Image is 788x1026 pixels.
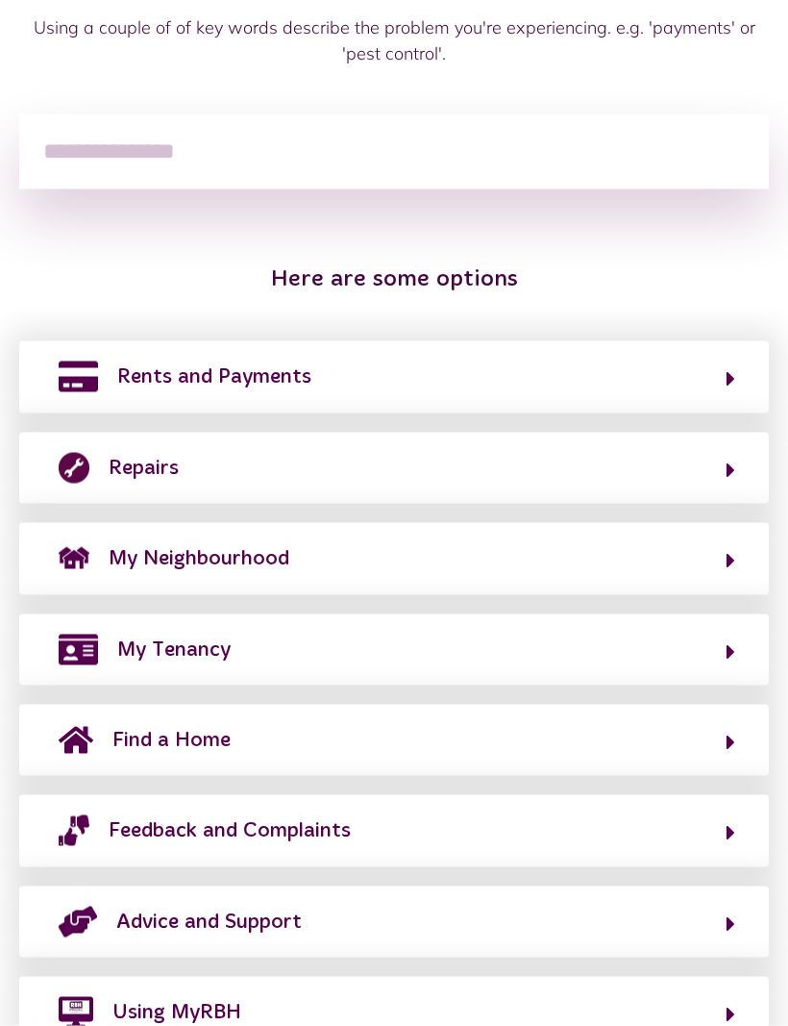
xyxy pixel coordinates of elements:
[117,635,231,665] span: My Tenancy
[53,542,735,575] button: My Neighbourhood
[109,815,351,846] span: Feedback and Complaints
[59,453,89,484] img: report-repair.png
[53,634,735,666] button: My Tenancy
[117,362,311,392] span: Rents and Payments
[53,452,735,485] button: Repairs
[59,635,98,665] img: my-tenancy.png
[53,361,735,393] button: Rents and Payments
[59,907,97,938] img: advice-support-1.png
[53,724,735,757] button: Find a Home
[59,362,98,392] img: rents-payments.png
[19,266,769,294] h3: Here are some options
[59,815,89,846] img: complaints.png
[19,14,769,66] p: Using a couple of of key words describe the problem you're experiencing. e.g. 'payments' or 'pest...
[53,814,735,847] button: Feedback and Complaints
[53,906,735,938] button: Advice and Support
[116,907,302,938] span: Advice and Support
[109,453,179,484] span: Repairs
[109,543,289,574] span: My Neighbourhood
[59,543,89,574] img: neighborhood.png
[112,725,231,756] span: Find a Home
[59,725,93,756] img: home-solid.svg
